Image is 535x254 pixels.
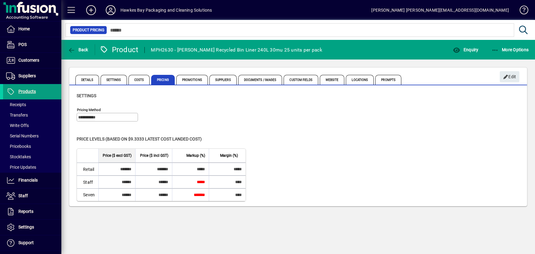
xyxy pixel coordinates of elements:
button: Back [66,44,90,55]
a: Knowledge Base [515,1,527,21]
span: Settings [101,75,127,85]
span: Stocktakes [6,154,31,159]
a: Support [3,235,61,251]
span: Documents / Images [238,75,282,85]
span: Custom Fields [284,75,318,85]
a: Stocktakes [3,152,61,162]
a: Suppliers [3,68,61,84]
span: Reports [18,209,33,214]
button: Edit [500,71,519,82]
a: Customers [3,53,61,68]
button: Add [81,5,101,16]
a: POS [3,37,61,52]
td: Retail [77,163,98,175]
a: Staff [3,188,61,204]
span: Suppliers [18,73,36,78]
span: Suppliers [209,75,237,85]
td: Staff [77,175,98,188]
span: Customers [18,58,39,63]
span: Products [18,89,36,94]
a: Pricebooks [3,141,61,152]
span: Details [75,75,99,85]
a: Financials [3,173,61,188]
span: Settings [77,93,96,98]
span: Price ($ excl GST) [103,152,132,159]
a: Serial Numbers [3,131,61,141]
div: Product [100,45,139,55]
span: Costs [128,75,150,85]
a: Write Offs [3,120,61,131]
span: Markup (%) [186,152,205,159]
a: Settings [3,220,61,235]
app-page-header-button: Back [61,44,95,55]
span: POS [18,42,27,47]
a: Price Updates [3,162,61,172]
span: Price Updates [6,165,36,170]
span: Pricebooks [6,144,31,149]
span: Locations [346,75,374,85]
span: Pricing [151,75,175,85]
a: Reports [3,204,61,219]
a: Receipts [3,99,61,110]
span: Write Offs [6,123,29,128]
span: Website [320,75,345,85]
span: Enquiry [453,47,478,52]
div: MPH2630 - [PERSON_NAME] Recycled Bin Liner 240L 30mu 25 units per pack [151,45,322,55]
div: Hawkes Bay Packaging and Cleaning Solutions [120,5,212,15]
span: Prompts [375,75,401,85]
span: Price ($ incl GST) [140,152,168,159]
td: Seven [77,188,98,201]
mat-label: Pricing method [77,108,101,112]
span: Receipts [6,102,26,107]
a: Home [3,21,61,37]
span: Back [68,47,88,52]
span: More Options [491,47,529,52]
span: Staff [18,193,28,198]
span: Support [18,240,34,245]
button: Enquiry [451,44,480,55]
span: Promotions [176,75,208,85]
button: Profile [101,5,120,16]
span: Price levels (based on $9.3333 Latest cost landed cost) [77,137,202,141]
a: Transfers [3,110,61,120]
span: Home [18,26,30,31]
div: [PERSON_NAME] [PERSON_NAME][EMAIL_ADDRESS][DOMAIN_NAME] [371,5,509,15]
span: Product Pricing [73,27,104,33]
span: Settings [18,225,34,229]
button: More Options [490,44,530,55]
span: Financials [18,178,38,183]
span: Serial Numbers [6,133,39,138]
span: Margin (%) [220,152,238,159]
span: Edit [503,72,516,82]
span: Transfers [6,113,28,117]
